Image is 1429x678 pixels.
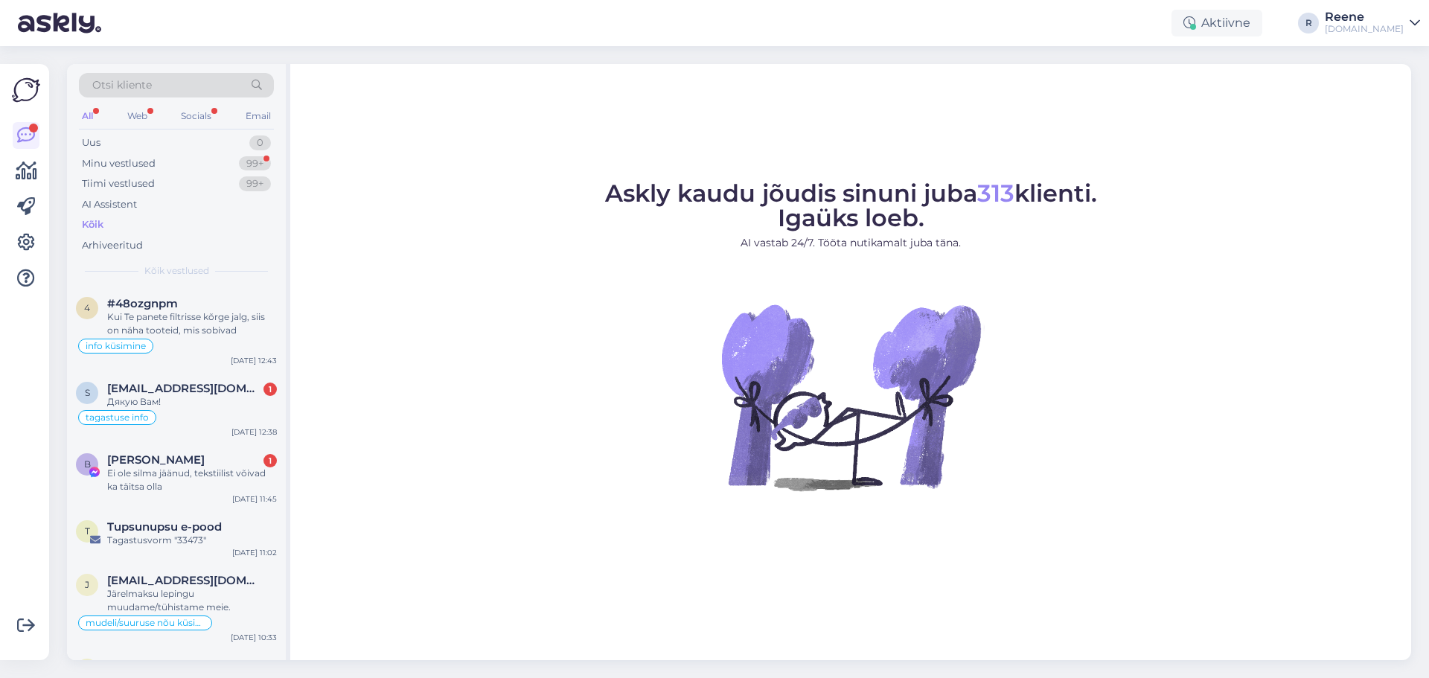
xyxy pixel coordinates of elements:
[107,453,205,467] span: Birgit Luiv
[1171,10,1262,36] div: Aktiivne
[85,579,89,590] span: j
[85,525,90,537] span: T
[107,382,262,395] span: sunshine.jfy@gmail.com
[124,106,150,126] div: Web
[107,587,277,614] div: Järelmaksu lepingu muudame/tühistame meie.
[1325,11,1420,35] a: Reene[DOMAIN_NAME]
[107,467,277,493] div: Ei ole silma jäänud, tekstiilist võivad ka täitsa olla
[605,179,1097,232] span: Askly kaudu jõudis sinuni juba klienti. Igaüks loeb.
[82,156,156,171] div: Minu vestlused
[79,106,96,126] div: All
[249,135,271,150] div: 0
[239,156,271,171] div: 99+
[107,659,205,672] span: Katre Kruse
[107,395,277,409] div: Дякую Вам!
[82,238,143,253] div: Arhiveeritud
[86,413,149,422] span: tagastuse info
[107,574,262,587] span: janndra.saar@gmail.com
[263,454,277,467] div: 1
[85,387,90,398] span: s
[12,76,40,104] img: Askly Logo
[84,458,91,470] span: B
[1325,11,1404,23] div: Reene
[717,263,985,531] img: No Chat active
[107,520,222,534] span: Tupsunupsu e-pood
[86,342,146,351] span: info küsimine
[107,297,178,310] span: #48ozgnpm
[82,197,137,212] div: AI Assistent
[107,310,277,337] div: Kui Te panete filtrisse kõrge jalg, siis on näha tooteid, mis sobivad
[107,534,277,547] div: Tagastusvorm "33473"
[144,264,209,278] span: Kõik vestlused
[231,355,277,366] div: [DATE] 12:43
[232,547,277,558] div: [DATE] 11:02
[243,106,274,126] div: Email
[263,383,277,396] div: 1
[82,135,100,150] div: Uus
[239,176,271,191] div: 99+
[86,618,205,627] span: mudeli/suuruse nõu küsimine
[231,632,277,643] div: [DATE] 10:33
[1298,13,1319,33] div: R
[82,176,155,191] div: Tiimi vestlused
[231,426,277,438] div: [DATE] 12:38
[82,217,103,232] div: Kõik
[178,106,214,126] div: Socials
[84,302,90,313] span: 4
[232,493,277,505] div: [DATE] 11:45
[92,77,152,93] span: Otsi kliente
[605,235,1097,251] p: AI vastab 24/7. Tööta nutikamalt juba täna.
[977,179,1014,208] span: 313
[1325,23,1404,35] div: [DOMAIN_NAME]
